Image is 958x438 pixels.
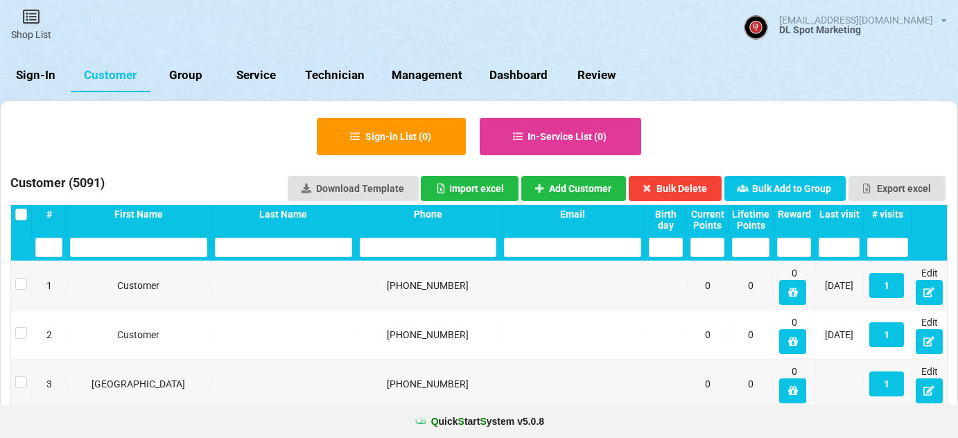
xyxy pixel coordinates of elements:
[732,209,769,231] div: Lifetime Points
[690,279,724,292] div: 0
[732,279,769,292] div: 0
[10,175,105,195] h3: Customer ( 5091 )
[916,266,943,305] div: Edit
[360,328,497,342] div: [PHONE_NUMBER]
[458,416,464,427] span: S
[848,176,946,201] button: Export excel
[649,209,683,231] div: Birth day
[777,365,811,403] div: 0
[421,176,519,201] button: Import excel
[70,328,207,342] div: Customer
[70,209,207,220] div: First Name
[360,377,497,391] div: [PHONE_NUMBER]
[744,15,768,40] img: ACg8ocJBJY4Ud2iSZOJ0dI7f7WKL7m7EXPYQEjkk1zIsAGHMA41r1c4--g=s96-c
[431,416,439,427] span: Q
[690,377,724,391] div: 0
[35,279,62,292] div: 1
[629,176,722,201] button: Bulk Delete
[869,371,904,396] button: 1
[35,377,62,391] div: 3
[70,377,207,391] div: [GEOGRAPHIC_DATA]
[690,209,724,231] div: Current Points
[317,118,466,155] button: Sign-in List (0)
[292,59,378,92] a: Technician
[732,377,769,391] div: 0
[35,328,62,342] div: 2
[288,176,419,201] a: Download Template
[476,59,561,92] a: Dashboard
[71,59,150,92] a: Customer
[779,25,947,35] div: DL Spot Marketing
[732,328,769,342] div: 0
[777,315,811,354] div: 0
[521,176,627,201] button: Add Customer
[378,59,476,92] a: Management
[819,279,860,292] div: [DATE]
[867,209,908,220] div: # visits
[777,209,811,220] div: Reward
[869,273,904,298] button: 1
[70,279,207,292] div: Customer
[215,209,352,220] div: Last Name
[480,118,642,155] button: In-Service List (0)
[150,59,221,92] a: Group
[916,315,943,354] div: Edit
[724,176,846,201] button: Bulk Add to Group
[819,209,860,220] div: Last visit
[916,365,943,403] div: Edit
[869,322,904,347] button: 1
[777,266,811,305] div: 0
[504,209,641,220] div: Email
[35,209,62,220] div: #
[480,416,486,427] span: S
[561,59,632,92] a: Review
[779,15,933,25] div: [EMAIL_ADDRESS][DOMAIN_NAME]
[819,328,860,342] div: [DATE]
[360,279,497,292] div: [PHONE_NUMBER]
[435,184,504,193] div: Import excel
[690,328,724,342] div: 0
[431,414,544,428] b: uick tart ystem v 5.0.8
[360,209,497,220] div: Phone
[221,59,292,92] a: Service
[414,414,428,428] img: favicon.ico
